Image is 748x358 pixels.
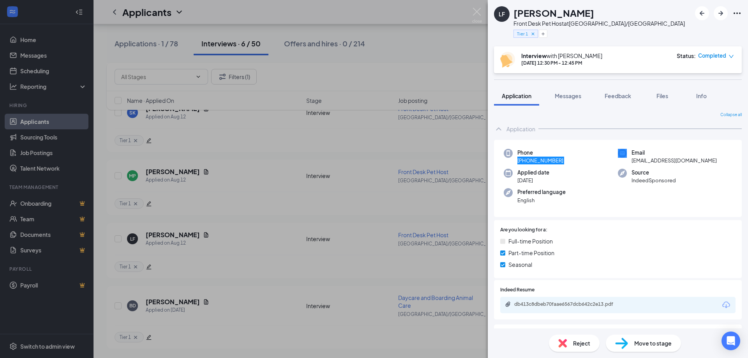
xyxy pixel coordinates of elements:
span: Indeed Resume [500,286,535,294]
span: Application [502,92,531,99]
div: with [PERSON_NAME] [521,52,602,60]
div: LF [499,10,505,18]
svg: Download [722,300,731,310]
span: Move to stage [634,339,672,347]
span: Files [656,92,668,99]
span: down [729,54,734,59]
img: 1755887412032553598.png [5,5,13,13]
svg: Paperclip [505,301,511,307]
div: Open Intercom Messenger [722,332,740,350]
button: ArrowRight [714,6,728,20]
p: Please watch this 2-minute video to review the warning signs from the recent phishing email so th... [13,93,111,124]
span: Full-time Position [508,237,553,245]
span: Feedback [605,92,631,99]
div: Front Desk Pet Host at [GEOGRAPHIC_DATA]/[GEOGRAPHIC_DATA] [513,19,685,27]
p: Phishing is getting sophisticated, with red flags less apparent. Any email that is suspicious, SP... [13,36,111,67]
span: Seasonal [508,260,532,269]
span: Preferred language [517,188,566,196]
button: ArrowLeftNew [695,6,709,20]
span: Collapse all [720,112,742,118]
span: Completed [698,52,726,60]
div: It looks like nobody's here, so I'm closing this conversation. [6,176,118,203]
div: [DATE] 12:30 PM - 12:45 PM [521,60,602,66]
div: db413c8dbeb70faae6567dcb642c2e13.pdf [514,301,623,307]
span: [DATE] [517,176,549,184]
svg: ArrowRight [716,9,725,18]
svg: ChevronUp [494,124,503,134]
button: Plus [539,30,547,38]
span: Source [632,169,676,176]
span: Part-time Position [508,249,554,257]
svg: Cross [530,31,536,37]
strong: REPORTED [19,55,48,61]
div: NVA CyberSecurity [16,5,76,13]
h1: [PERSON_NAME] [513,6,594,19]
img: 1755887412032553598.png [1,1,16,16]
span: Applied date [517,169,549,176]
svg: Plus [541,32,545,36]
b: Interview [521,52,547,59]
span: Phone [517,149,563,157]
svg: ArrowLeftNew [697,9,707,18]
span: IndeedSponsored [632,176,676,184]
span: Tier 1 [517,30,528,37]
svg: Ellipses [732,9,742,18]
span: Email [632,149,717,157]
span: Info [696,92,707,99]
span: Are you looking for a: [500,226,547,234]
a: Paperclipdb413c8dbeb70faae6567dcb642c2e13.pdf [505,301,631,309]
div: Status : [677,52,696,60]
span: English [517,196,566,204]
span: Messages [555,92,581,99]
span: [EMAIL_ADDRESS][DOMAIN_NAME] [632,157,717,164]
div: Application [506,125,535,133]
span: [PHONE_NUMBER] [517,157,563,164]
span: Reject [573,339,590,347]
